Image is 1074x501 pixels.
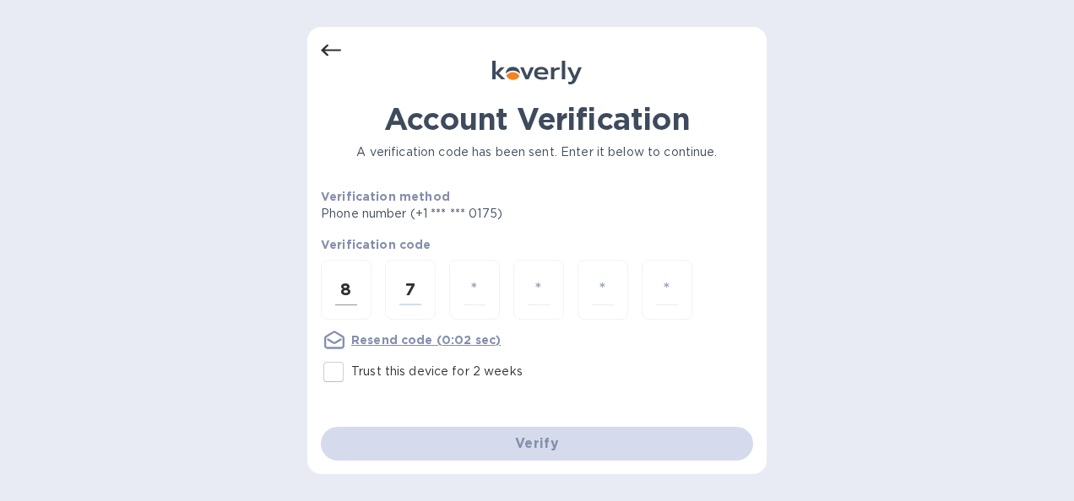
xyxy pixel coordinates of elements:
[351,333,501,347] u: Resend code (0:02 sec)
[321,101,753,137] h1: Account Verification
[321,190,450,203] b: Verification method
[351,363,523,380] p: Trust this device for 2 weeks
[321,205,632,223] p: Phone number (+1 *** *** 0175)
[321,143,753,161] p: A verification code has been sent. Enter it below to continue.
[321,236,753,253] p: Verification code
